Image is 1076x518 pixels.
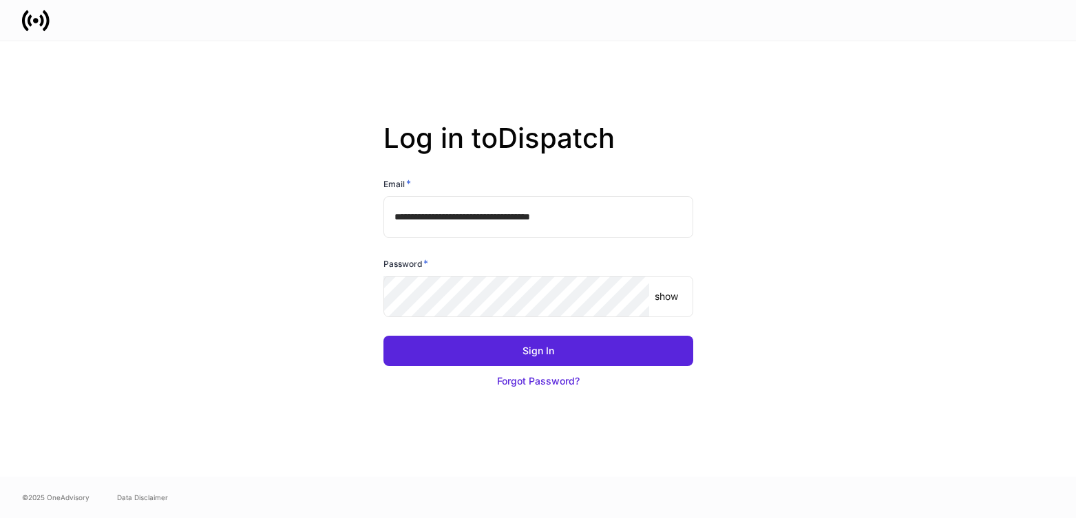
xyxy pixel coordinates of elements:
div: Forgot Password? [497,374,580,388]
button: Forgot Password? [383,366,693,396]
span: © 2025 OneAdvisory [22,492,89,503]
p: show [655,290,678,303]
h6: Email [383,177,411,191]
h2: Log in to Dispatch [383,122,693,177]
div: Sign In [523,344,554,358]
button: Sign In [383,336,693,366]
h6: Password [383,257,428,270]
a: Data Disclaimer [117,492,168,503]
